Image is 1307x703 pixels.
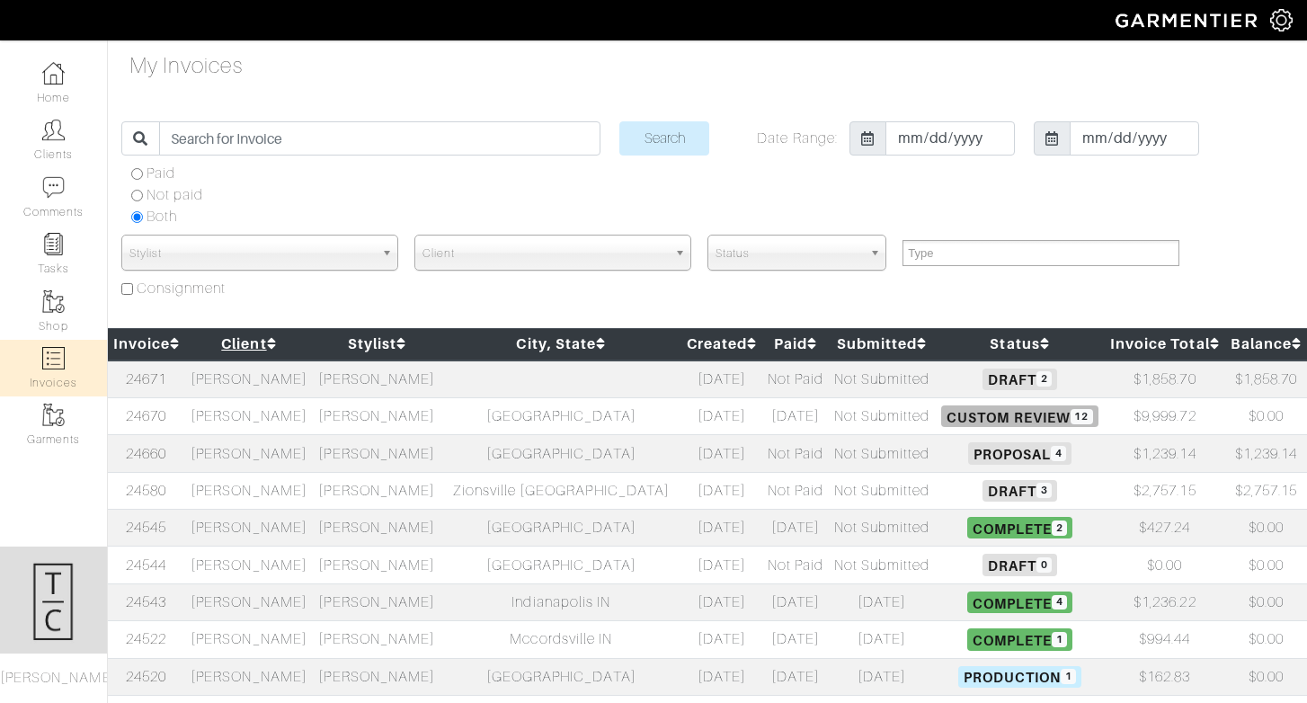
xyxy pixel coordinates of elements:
[967,592,1072,613] span: Complete
[762,621,829,658] td: [DATE]
[440,472,681,509] td: Zionsville [GEOGRAPHIC_DATA]
[440,547,681,583] td: [GEOGRAPHIC_DATA]
[968,442,1071,464] span: Proposal
[716,236,862,271] span: Status
[147,206,177,227] label: Both
[681,583,762,620] td: [DATE]
[681,360,762,398] td: [DATE]
[829,658,936,695] td: [DATE]
[313,397,440,434] td: [PERSON_NAME]
[221,335,276,352] a: Client
[762,658,829,695] td: [DATE]
[1105,547,1225,583] td: $0.00
[313,658,440,695] td: [PERSON_NAME]
[687,335,757,352] a: Created
[1225,621,1307,658] td: $0.00
[126,520,166,536] a: 24545
[941,405,1098,427] span: Custom Review
[113,335,180,352] a: Invoice
[967,517,1072,538] span: Complete
[185,360,313,398] td: [PERSON_NAME]
[1105,658,1225,695] td: $162.83
[185,547,313,583] td: [PERSON_NAME]
[757,128,838,149] label: Date Range:
[129,236,374,271] span: Stylist
[1105,583,1225,620] td: $1,236.22
[440,621,681,658] td: Mccordsville IN
[681,621,762,658] td: [DATE]
[982,369,1057,390] span: Draft
[982,554,1057,575] span: Draft
[1036,483,1052,498] span: 3
[762,397,829,434] td: [DATE]
[147,184,203,206] label: Not paid
[440,397,681,434] td: [GEOGRAPHIC_DATA]
[440,658,681,695] td: [GEOGRAPHIC_DATA]
[422,236,667,271] span: Client
[440,435,681,472] td: [GEOGRAPHIC_DATA]
[126,483,166,499] a: 24580
[126,594,166,610] a: 24543
[681,510,762,547] td: [DATE]
[313,472,440,509] td: [PERSON_NAME]
[681,658,762,695] td: [DATE]
[829,583,936,620] td: [DATE]
[159,121,600,156] input: Search for Invoice
[185,510,313,547] td: [PERSON_NAME]
[1225,435,1307,472] td: $1,239.14
[129,53,244,79] h4: My Invoices
[42,233,65,255] img: reminder-icon-8004d30b9f0a5d33ae49ab947aed9ed385cf756f9e5892f1edd6e32f2345188e.png
[829,510,936,547] td: Not Submitted
[147,163,175,184] label: Paid
[1105,397,1225,434] td: $9,999.72
[313,547,440,583] td: [PERSON_NAME]
[1225,658,1307,695] td: $0.00
[126,557,166,574] a: 24544
[313,583,440,620] td: [PERSON_NAME]
[313,621,440,658] td: [PERSON_NAME]
[762,435,829,472] td: Not Paid
[185,397,313,434] td: [PERSON_NAME]
[1051,446,1066,461] span: 4
[126,631,166,647] a: 24522
[1225,397,1307,434] td: $0.00
[762,583,829,620] td: [DATE]
[1052,521,1067,536] span: 2
[958,666,1082,688] span: Production
[42,404,65,426] img: garments-icon-b7da505a4dc4fd61783c78ac3ca0ef83fa9d6f193b1c9dc38574b1d14d53ca28.png
[1105,360,1225,398] td: $1,858.70
[837,335,928,352] a: Submitted
[829,472,936,509] td: Not Submitted
[185,583,313,620] td: [PERSON_NAME]
[1061,669,1076,684] span: 1
[1107,4,1270,36] img: garmentier-logo-header-white-b43fb05a5012e4ada735d5af1a66efaba907eab6374d6393d1fbf88cb4ef424d.png
[1231,335,1302,352] a: Balance
[313,360,440,398] td: [PERSON_NAME]
[1071,409,1093,424] span: 12
[774,335,817,352] a: Paid
[440,583,681,620] td: Indianapolis IN
[1225,583,1307,620] td: $0.00
[42,119,65,141] img: clients-icon-6bae9207a08558b7cb47a8932f037763ab4055f8c8b6bfacd5dc20c3e0201464.png
[126,446,166,462] a: 24660
[1225,510,1307,547] td: $0.00
[185,621,313,658] td: [PERSON_NAME]
[1105,435,1225,472] td: $1,239.14
[185,658,313,695] td: [PERSON_NAME]
[313,435,440,472] td: [PERSON_NAME]
[681,435,762,472] td: [DATE]
[1225,472,1307,509] td: $2,757.15
[1105,510,1225,547] td: $427.24
[681,472,762,509] td: [DATE]
[681,547,762,583] td: [DATE]
[990,335,1049,352] a: Status
[1105,472,1225,509] td: $2,757.15
[1225,360,1307,398] td: $1,858.70
[1052,595,1067,610] span: 4
[348,335,406,352] a: Stylist
[967,628,1072,650] span: Complete
[185,435,313,472] td: [PERSON_NAME]
[313,510,440,547] td: [PERSON_NAME]
[126,371,166,387] a: 24671
[982,480,1057,502] span: Draft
